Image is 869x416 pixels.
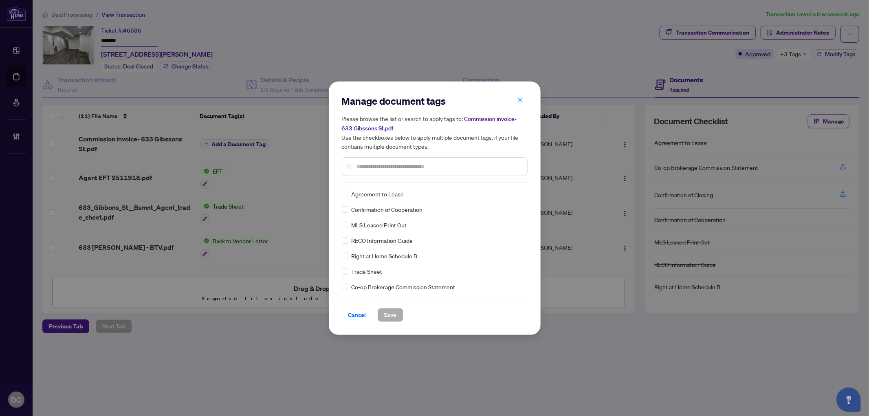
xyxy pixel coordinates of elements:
[378,308,403,322] button: Save
[517,97,523,103] span: close
[348,308,366,321] span: Cancel
[342,114,528,151] h5: Please browse the list or search to apply tags to: Use the checkboxes below to apply multiple doc...
[352,220,407,229] span: MLS Leased Print Out
[352,251,418,260] span: Right at Home Schedule B
[342,95,528,108] h2: Manage document tags
[352,205,423,214] span: Confirmation of Cooperation
[352,282,455,291] span: Co-op Brokerage Commission Statement
[352,236,413,245] span: RECO Information Guide
[342,115,517,132] span: Commission invoice- 633 Gibssons St.pdf
[342,308,373,322] button: Cancel
[352,267,383,276] span: Trade Sheet
[836,387,861,412] button: Open asap
[352,189,404,198] span: Agreement to Lease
